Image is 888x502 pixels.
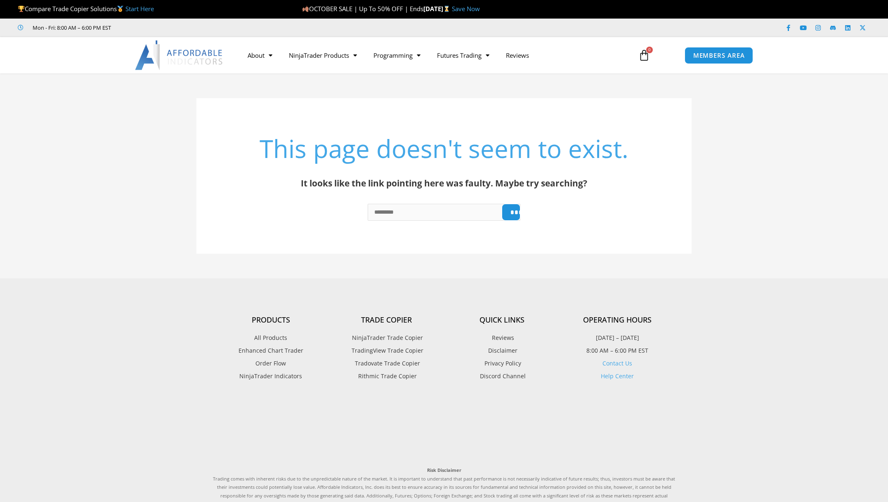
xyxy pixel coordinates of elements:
a: Start Here [125,5,154,13]
a: Rithmic Trade Copier [328,371,444,382]
h4: Operating Hours [560,316,675,325]
a: Contact Us [602,359,632,367]
p: 8:00 AM – 6:00 PM EST [560,345,675,356]
span: Mon - Fri: 8:00 AM – 6:00 PM EST [31,23,111,33]
span: OCTOBER SALE | Up To 50% OFF | Ends [302,5,423,13]
nav: Menu [239,46,629,65]
span: NinjaTrader Trade Copier [350,332,423,343]
strong: [DATE] [423,5,452,13]
span: 0 [646,47,653,53]
img: LogoAI | Affordable Indicators – NinjaTrader [135,40,224,70]
span: Disclaimer [486,345,517,356]
strong: Risk Disclaimer [427,467,461,473]
a: NinjaTrader Indicators [213,371,328,382]
span: Tradovate Trade Copier [353,358,420,369]
h4: Quick Links [444,316,560,325]
a: Help Center [601,372,634,380]
a: NinjaTrader Trade Copier [328,332,444,343]
iframe: Customer reviews powered by Trustpilot [123,24,246,32]
a: TradingView Trade Copier [328,345,444,356]
a: Disclaimer [444,345,560,356]
span: TradingView Trade Copier [350,345,423,356]
img: 🍂 [302,6,309,12]
h4: Trade Copier [328,316,444,325]
span: Privacy Policy [482,358,521,369]
h1: This page doesn't seem to exist. [238,131,650,166]
a: Programming [365,46,429,65]
span: All Products [254,332,287,343]
span: Rithmic Trade Copier [356,371,417,382]
a: Save Now [452,5,480,13]
span: Discord Channel [478,371,526,382]
a: About [239,46,281,65]
a: Enhanced Chart Trader [213,345,328,356]
a: Futures Trading [429,46,498,65]
span: MEMBERS AREA [693,52,745,59]
a: MEMBERS AREA [685,47,753,64]
a: 0 [626,43,662,67]
p: [DATE] – [DATE] [560,332,675,343]
h4: Products [213,316,328,325]
span: Enhanced Chart Trader [239,345,303,356]
span: Order Flow [255,358,286,369]
span: NinjaTrader Indicators [239,371,302,382]
a: NinjaTrader Products [281,46,365,65]
a: Tradovate Trade Copier [328,358,444,369]
iframe: Customer reviews powered by Trustpilot [213,400,675,458]
img: 🥇 [117,6,123,12]
a: Reviews [444,332,560,343]
a: All Products [213,332,328,343]
span: Compare Trade Copier Solutions [18,5,154,13]
img: ⌛ [444,6,450,12]
img: 🏆 [18,6,24,12]
a: Discord Channel [444,371,560,382]
a: Order Flow [213,358,328,369]
div: It looks like the link pointing here was faulty. Maybe try searching? [238,175,650,191]
a: Privacy Policy [444,358,560,369]
a: Reviews [498,46,537,65]
span: Reviews [490,332,514,343]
